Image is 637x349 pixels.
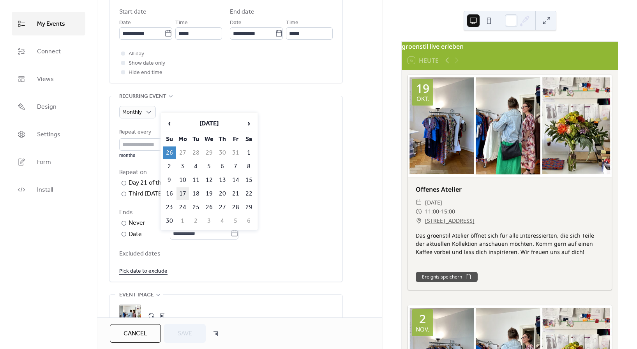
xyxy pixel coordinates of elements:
[203,133,215,146] th: We
[176,201,189,214] td: 24
[243,160,255,173] td: 8
[129,219,146,228] div: Never
[243,201,255,214] td: 29
[12,122,85,146] a: Settings
[12,12,85,35] a: My Events
[229,146,242,159] td: 31
[190,174,202,187] td: 11
[229,133,242,146] th: Fr
[216,201,229,214] td: 27
[119,249,333,259] span: Excluded dates
[416,207,422,216] div: ​
[402,42,618,51] div: groenstil live erleben
[425,198,442,207] span: [DATE]
[419,313,426,325] div: 2
[163,201,176,214] td: 23
[119,92,166,101] span: Recurring event
[425,207,439,216] span: 11:00
[164,116,175,131] span: ‹
[408,231,612,256] div: Das groenstil Atelier öffnet sich für alle Interessierten, die sich Teile der aktuellen Kollektio...
[176,215,189,227] td: 1
[176,115,242,132] th: [DATE]
[216,187,229,200] td: 20
[163,215,176,227] td: 30
[163,160,176,173] td: 2
[163,174,176,187] td: 9
[175,18,188,28] span: Time
[119,128,178,137] div: Repeat every
[124,329,147,338] span: Cancel
[416,216,422,226] div: ​
[119,7,146,17] div: Start date
[190,187,202,200] td: 18
[129,178,185,188] div: Day 21 of the month
[176,160,189,173] td: 3
[176,174,189,187] td: 10
[416,326,429,332] div: Nov.
[190,215,202,227] td: 2
[408,185,612,194] div: Offenes Atelier
[416,96,429,102] div: Okt.
[190,201,202,214] td: 25
[119,152,180,159] div: months
[243,187,255,200] td: 22
[203,201,215,214] td: 26
[119,267,168,276] span: Pick date to exclude
[203,187,215,200] td: 19
[243,174,255,187] td: 15
[230,7,254,17] div: End date
[37,73,54,85] span: Views
[441,207,455,216] span: 15:00
[243,116,255,131] span: ›
[243,215,255,227] td: 6
[176,133,189,146] th: Mo
[416,198,422,207] div: ​
[216,146,229,159] td: 30
[439,207,441,216] span: -
[176,146,189,159] td: 27
[229,201,242,214] td: 28
[12,39,85,63] a: Connect
[37,18,65,30] span: My Events
[37,129,60,141] span: Settings
[229,174,242,187] td: 14
[190,146,202,159] td: 28
[12,95,85,118] a: Design
[243,133,255,146] th: Sa
[230,18,242,28] span: Date
[119,291,154,300] span: Event image
[243,146,255,159] td: 1
[176,187,189,200] td: 17
[37,101,56,113] span: Design
[129,189,201,199] div: Third [DATE] of the month
[129,49,144,59] span: All day
[216,215,229,227] td: 4
[110,324,161,343] button: Cancel
[12,178,85,201] a: Install
[37,156,51,168] span: Form
[190,133,202,146] th: Tu
[122,107,142,118] span: Monthly
[216,174,229,187] td: 13
[119,208,331,217] div: Ends
[286,18,298,28] span: Time
[216,160,229,173] td: 6
[229,187,242,200] td: 21
[163,146,176,159] td: 26
[203,215,215,227] td: 3
[163,133,176,146] th: Su
[416,83,429,94] div: 19
[119,168,331,177] div: Repeat on
[203,174,215,187] td: 12
[229,215,242,227] td: 5
[129,68,162,78] span: Hide end time
[163,187,176,200] td: 16
[12,150,85,174] a: Form
[37,184,53,196] span: Install
[203,146,215,159] td: 29
[129,59,165,68] span: Show date only
[425,216,475,226] a: [STREET_ADDRESS]
[129,229,238,240] div: Date
[203,160,215,173] td: 5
